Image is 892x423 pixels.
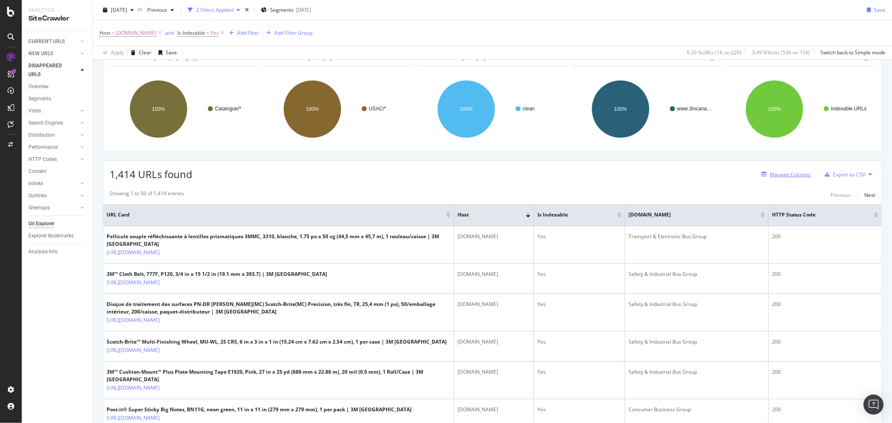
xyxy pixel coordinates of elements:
div: Yes [537,406,621,413]
div: Showing 1 to 50 of 1,414 entries [110,190,184,200]
a: Visits [28,107,78,115]
div: Url Explorer [28,219,54,228]
a: [URL][DOMAIN_NAME] [107,346,160,354]
div: SiteCrawler [28,14,86,23]
a: Content [28,167,87,176]
span: Host [458,211,514,219]
button: Previous [831,190,851,200]
span: URLs Crawled By Botify By parameters [425,54,515,61]
text: 100% [614,106,627,112]
span: Is Indexable [537,211,605,219]
div: Yes [537,338,621,346]
div: [DATE] [296,6,311,13]
button: Save [155,46,177,59]
span: 1,414 URLs found [110,167,192,181]
div: Save [874,6,885,13]
span: URLs Crawled By Botify By locale [271,54,349,61]
span: Indexable / Non-Indexable URLs distribution [734,54,836,61]
div: Open Intercom Messenger [864,395,884,415]
div: Explorer Bookmarks [28,232,74,240]
span: URL Card [107,211,444,219]
div: [DOMAIN_NAME] [458,368,530,376]
div: Yes [537,270,621,278]
button: Manage Columns [758,169,811,179]
button: and [165,29,174,37]
div: Inlinks [28,179,43,188]
a: Overview [28,82,87,91]
div: CURRENT URLS [28,37,65,46]
a: [URL][DOMAIN_NAME] [107,248,160,257]
span: vs [137,5,144,13]
div: Yes [537,368,621,376]
a: Performance [28,143,78,152]
div: Add Filter Group [274,29,312,36]
text: USAC/* [369,106,386,112]
svg: A chart. [572,73,720,145]
div: Add Filter [237,29,259,36]
text: clean [523,106,535,112]
span: Yes [210,27,219,39]
div: NEW URLS [28,49,53,58]
text: 100% [306,106,319,112]
div: 200 [772,233,878,240]
svg: A chart. [726,73,874,145]
span: 2025 Oct. 5th [111,6,127,13]
div: Export as CSV [833,171,865,178]
div: [DOMAIN_NAME] [458,233,530,240]
span: Previous [144,6,167,13]
div: Analytics [28,7,86,14]
div: Search Engines [28,119,63,127]
span: = [206,29,209,36]
div: HTTP Codes [28,155,57,164]
div: A chart. [263,73,412,145]
text: Indexable URLs [831,106,866,112]
div: 200 [772,368,878,376]
button: Switch back to Simple mode [817,46,885,59]
a: Url Explorer [28,219,87,228]
div: Transport & Electronic Bus Group [629,233,764,240]
div: Overview [28,82,49,91]
svg: A chart. [417,73,566,145]
div: Manage Columns [770,171,811,178]
div: Visits [28,107,41,115]
div: 6.39 % URLs ( 1K on 22K ) [687,49,741,56]
button: Apply [100,46,124,59]
a: HTTP Codes [28,155,78,164]
span: Host [100,29,110,36]
div: DISAPPEARED URLS [28,61,71,79]
div: Content [28,167,46,176]
text: Catalogue/* [215,106,241,112]
div: 200 [772,301,878,308]
button: Previous [144,3,177,17]
button: Segments[DATE] [258,3,314,17]
a: Sitemaps [28,204,78,212]
div: [DOMAIN_NAME] [458,406,530,413]
div: Yes [537,233,621,240]
span: HTTP Status Code [772,211,861,219]
a: Distribution [28,131,78,140]
div: [DOMAIN_NAME] [458,270,530,278]
a: [URL][DOMAIN_NAME] [107,384,160,392]
a: CURRENT URLS [28,37,78,46]
div: Segments [28,94,51,103]
div: Yes [537,301,621,308]
a: Outlinks [28,191,78,200]
text: www.3mcana… [677,106,712,112]
span: Domain / Subdomain Distribution [580,54,657,61]
button: Next [864,190,875,200]
div: Sitemaps [28,204,50,212]
svg: A chart. [110,73,258,145]
span: Is Indexable [177,29,205,36]
span: [DOMAIN_NAME] [629,211,748,219]
span: URLs Crawled By Botify By pagetype [118,54,202,61]
text: 100% [460,106,473,112]
button: Add Filter [226,28,259,38]
span: = [112,29,115,36]
a: NEW URLS [28,49,78,58]
a: DISAPPEARED URLS [28,61,78,79]
text: 100% [152,106,165,112]
a: [URL][DOMAIN_NAME] [107,414,160,422]
span: Segments [270,6,294,13]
